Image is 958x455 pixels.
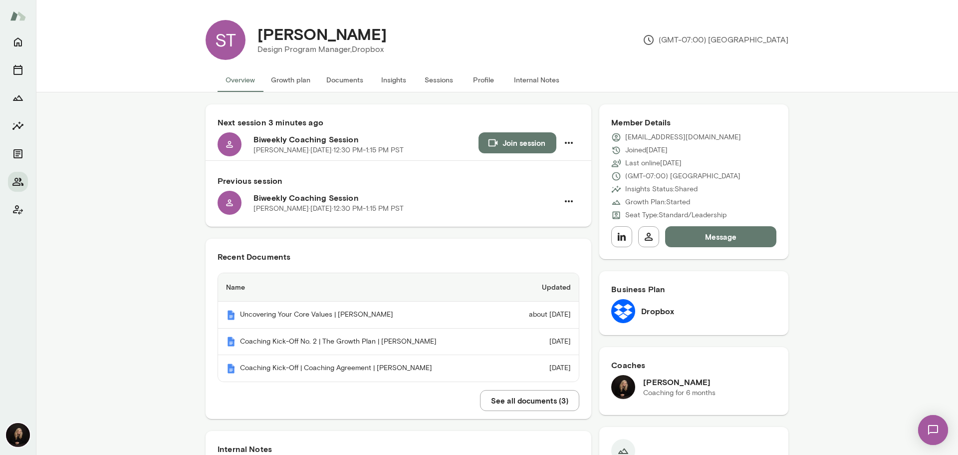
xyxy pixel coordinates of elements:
[505,329,579,356] td: [DATE]
[253,204,404,214] p: [PERSON_NAME] · [DATE] · 12:30 PM-1:15 PM PST
[218,68,263,92] button: Overview
[480,390,579,411] button: See all documents (3)
[611,116,776,128] h6: Member Details
[461,68,506,92] button: Profile
[416,68,461,92] button: Sessions
[625,184,698,194] p: Insights Status: Shared
[8,60,28,80] button: Sessions
[6,423,30,447] img: Carmela Fortin
[8,200,28,220] button: Client app
[506,68,567,92] button: Internal Notes
[218,175,579,187] h6: Previous session
[611,283,776,295] h6: Business Plan
[226,364,236,374] img: Mento
[263,68,318,92] button: Growth plan
[643,34,788,46] p: (GMT-07:00) [GEOGRAPHIC_DATA]
[8,172,28,192] button: Members
[479,132,556,153] button: Join session
[206,20,245,60] div: ST
[625,145,668,155] p: Joined [DATE]
[625,210,726,220] p: Seat Type: Standard/Leadership
[253,133,479,145] h6: Biweekly Coaching Session
[641,305,674,317] h6: Dropbox
[226,337,236,347] img: Mento
[505,273,579,302] th: Updated
[218,116,579,128] h6: Next session 3 minutes ago
[218,443,579,455] h6: Internal Notes
[8,144,28,164] button: Documents
[625,158,682,168] p: Last online [DATE]
[10,6,26,25] img: Mento
[226,310,236,320] img: Mento
[253,145,404,155] p: [PERSON_NAME] · [DATE] · 12:30 PM-1:15 PM PST
[8,32,28,52] button: Home
[257,24,387,43] h4: [PERSON_NAME]
[643,376,716,388] h6: [PERSON_NAME]
[371,68,416,92] button: Insights
[218,329,505,356] th: Coaching Kick-Off No. 2 | The Growth Plan | [PERSON_NAME]
[8,88,28,108] button: Growth Plan
[218,273,505,302] th: Name
[625,197,690,207] p: Growth Plan: Started
[505,302,579,329] td: about [DATE]
[625,171,740,181] p: (GMT-07:00) [GEOGRAPHIC_DATA]
[253,192,558,204] h6: Biweekly Coaching Session
[665,226,776,247] button: Message
[643,388,716,398] p: Coaching for 6 months
[611,359,776,371] h6: Coaches
[218,355,505,382] th: Coaching Kick-Off | Coaching Agreement | [PERSON_NAME]
[218,251,579,263] h6: Recent Documents
[505,355,579,382] td: [DATE]
[257,43,387,55] p: Design Program Manager, Dropbox
[611,375,635,399] img: Carmela Fortin
[8,116,28,136] button: Insights
[218,302,505,329] th: Uncovering Your Core Values | [PERSON_NAME]
[625,132,741,142] p: [EMAIL_ADDRESS][DOMAIN_NAME]
[318,68,371,92] button: Documents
